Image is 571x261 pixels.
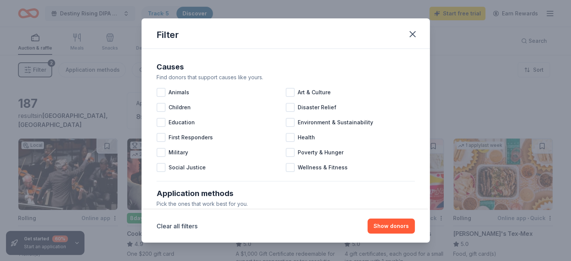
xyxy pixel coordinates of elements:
[169,88,189,97] span: Animals
[157,199,415,208] div: Pick the ones that work best for you.
[157,73,415,82] div: Find donors that support causes like yours.
[169,118,195,127] span: Education
[368,219,415,234] button: Show donors
[298,88,331,97] span: Art & Culture
[157,222,197,231] button: Clear all filters
[298,163,348,172] span: Wellness & Fitness
[298,133,315,142] span: Health
[157,61,415,73] div: Causes
[169,163,206,172] span: Social Justice
[298,148,344,157] span: Poverty & Hunger
[298,103,336,112] span: Disaster Relief
[169,133,213,142] span: First Responders
[157,29,179,41] div: Filter
[169,148,188,157] span: Military
[169,103,191,112] span: Children
[157,187,415,199] div: Application methods
[298,118,373,127] span: Environment & Sustainability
